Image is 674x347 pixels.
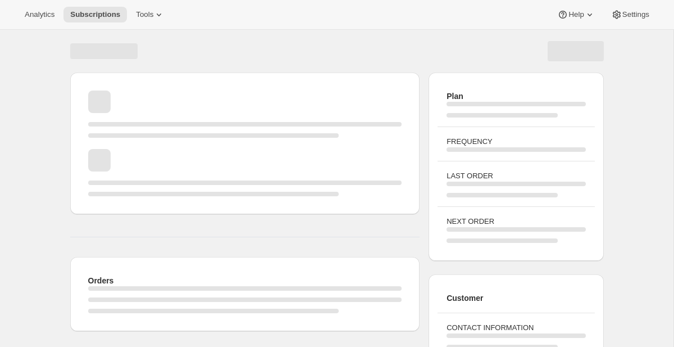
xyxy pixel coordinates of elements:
[63,7,127,22] button: Subscriptions
[70,10,120,19] span: Subscriptions
[447,216,585,227] h3: NEXT ORDER
[88,275,402,286] h2: Orders
[604,7,656,22] button: Settings
[447,322,585,334] h3: CONTACT INFORMATION
[622,10,649,19] span: Settings
[447,91,585,102] h2: Plan
[550,7,602,22] button: Help
[447,170,585,182] h3: LAST ORDER
[568,10,584,19] span: Help
[447,292,585,304] h2: Customer
[129,7,171,22] button: Tools
[447,136,585,147] h3: FREQUENCY
[136,10,153,19] span: Tools
[18,7,61,22] button: Analytics
[25,10,54,19] span: Analytics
